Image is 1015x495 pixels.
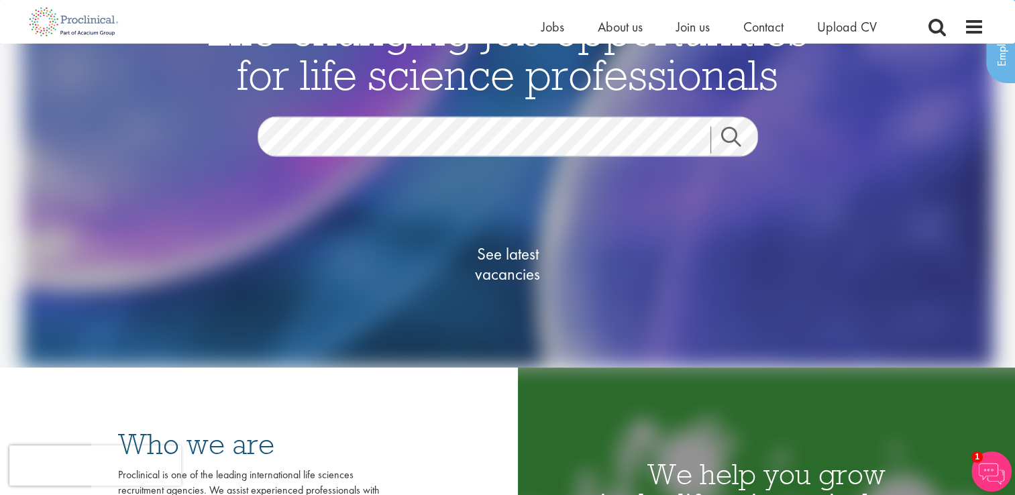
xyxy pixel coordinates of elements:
[598,18,643,36] a: About us
[441,243,575,284] span: See latest vacancies
[118,429,380,459] h3: Who we are
[441,190,575,337] a: See latestvacancies
[9,445,181,486] iframe: reCAPTCHA
[208,3,808,101] span: Life-changing job opportunities for life science professionals
[971,451,1012,492] img: Chatbot
[971,451,983,463] span: 1
[676,18,710,36] a: Join us
[743,18,784,36] a: Contact
[817,18,877,36] a: Upload CV
[541,18,564,36] a: Jobs
[710,126,768,153] a: Job search submit button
